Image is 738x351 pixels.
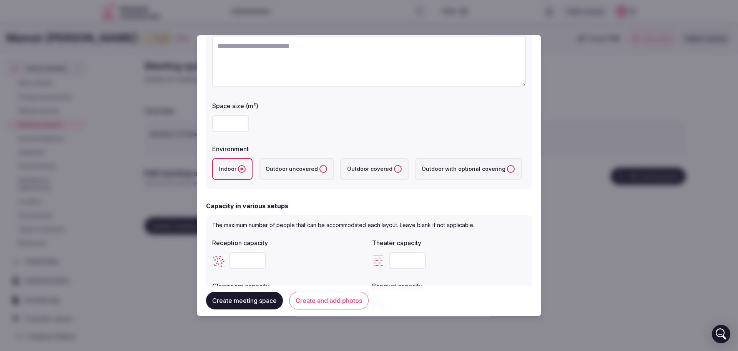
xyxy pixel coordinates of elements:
[212,158,253,180] label: Indoor
[212,146,526,152] label: Environment
[212,283,366,289] label: Classroom capacity
[415,158,522,180] label: Outdoor with optional covering
[206,292,283,310] button: Create meeting space
[212,240,366,246] label: Reception capacity
[394,165,402,173] button: Outdoor covered
[259,158,334,180] label: Outdoor uncovered
[319,165,327,173] button: Outdoor uncovered
[206,201,288,211] h2: Capacity in various setups
[238,165,246,173] button: Indoor
[212,103,526,109] label: Space size (m²)
[212,221,526,229] p: The maximum number of people that can be accommodated each layout. Leave blank if not applicable.
[289,292,369,310] button: Create and add photos
[340,158,409,180] label: Outdoor covered
[372,283,526,289] label: Banquet capacity
[507,165,515,173] button: Outdoor with optional covering
[372,240,526,246] label: Theater capacity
